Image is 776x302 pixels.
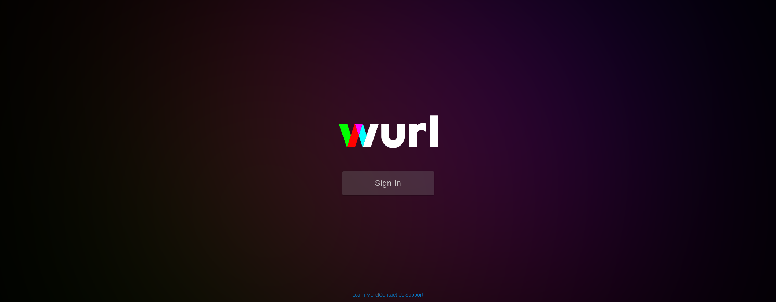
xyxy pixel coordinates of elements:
img: wurl-logo-on-black-223613ac3d8ba8fe6dc639794a292ebdb59501304c7dfd60c99c58986ef67473.svg [315,100,461,171]
a: Support [405,292,424,298]
div: | | [352,291,424,298]
a: Contact Us [379,292,404,298]
button: Sign In [342,171,434,195]
a: Learn More [352,292,378,298]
